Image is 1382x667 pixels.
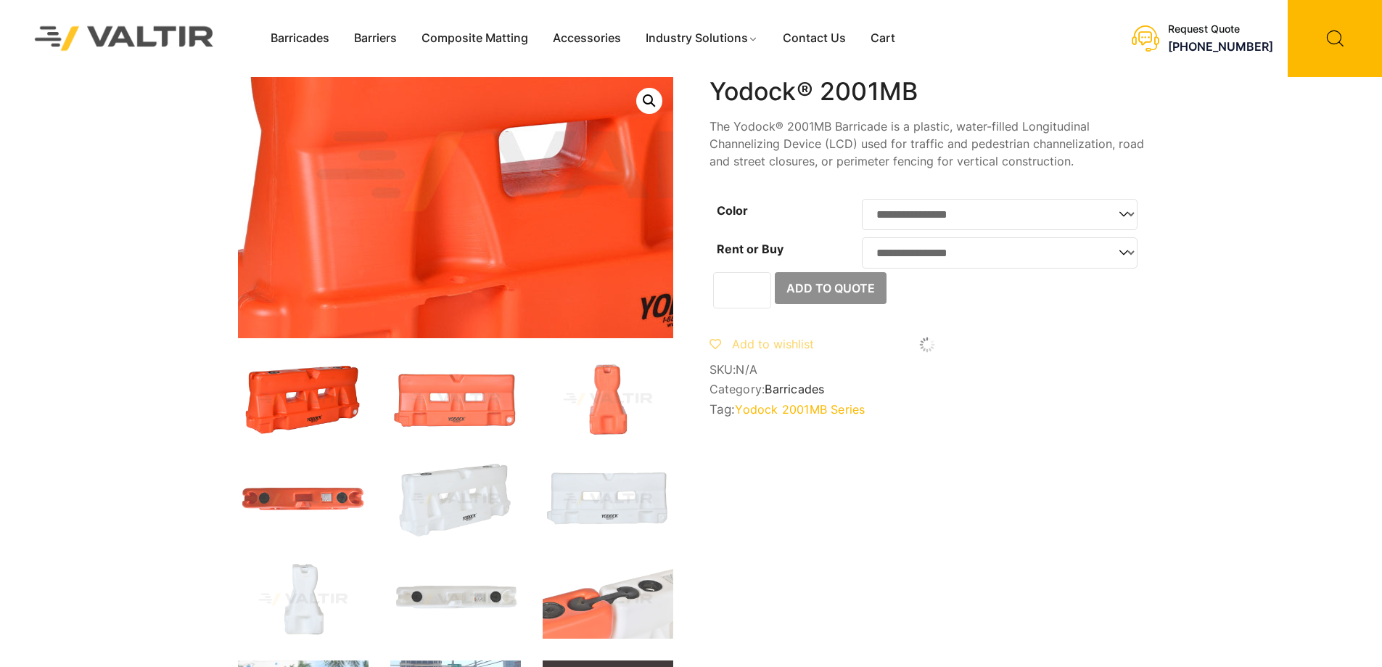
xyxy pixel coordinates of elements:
img: 2001MB_Org_3Q.jpg [238,360,369,438]
span: N/A [736,362,757,377]
a: Barricades [765,382,824,396]
img: 2001MB_Org_Front.jpg [390,360,521,438]
label: Color [717,203,748,218]
p: The Yodock® 2001MB Barricade is a plastic, water-filled Longitudinal Channelizing Device (LCD) us... [709,118,1145,170]
div: Request Quote [1168,23,1273,36]
a: Cart [858,28,908,49]
a: Yodock 2001MB Series [735,402,865,417]
img: 2001MB_Xtra2.jpg [543,560,673,639]
img: 2001MB_Nat_Side.jpg [238,560,369,639]
img: 2001MB_Org_Top.jpg [238,460,369,539]
a: [PHONE_NUMBER] [1168,39,1273,54]
img: 2001MB_Nat_3Q.jpg [390,460,521,539]
h1: Yodock® 2001MB [709,77,1145,107]
img: 2001MB_Org_Side.jpg [543,360,673,438]
input: Product quantity [713,272,771,308]
span: Tag: [709,402,1145,417]
a: Contact Us [770,28,858,49]
a: Composite Matting [409,28,540,49]
img: 2001MB_Nat_Front.jpg [543,460,673,539]
img: Valtir Rentals [16,7,233,69]
button: Add to Quote [775,272,887,304]
span: Category: [709,382,1145,396]
a: Industry Solutions [633,28,770,49]
a: Barricades [258,28,342,49]
span: SKU: [709,363,1145,377]
a: Accessories [540,28,633,49]
label: Rent or Buy [717,242,783,256]
img: 2001MB_Nat_Top.jpg [390,560,521,639]
a: Barriers [342,28,409,49]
